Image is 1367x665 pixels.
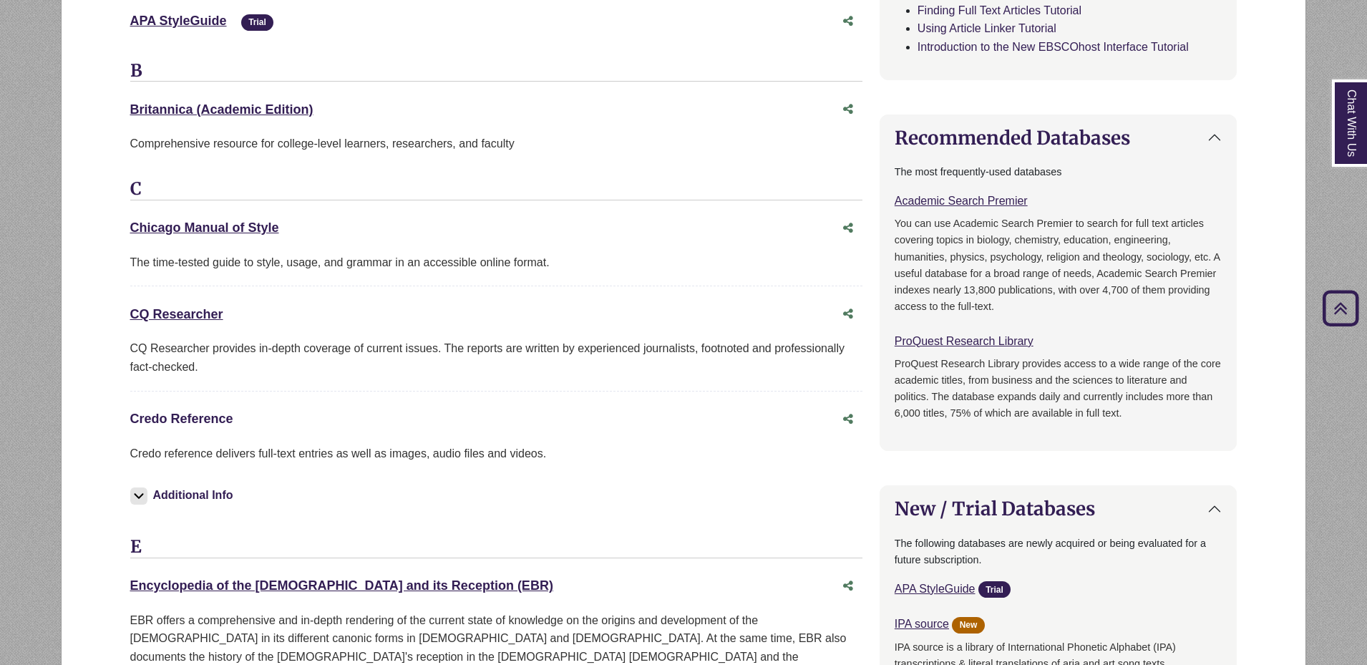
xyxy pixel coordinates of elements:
[130,179,862,200] h3: C
[834,215,862,242] button: Share this database
[895,215,1222,314] p: You can use Academic Search Premier to search for full text articles covering topics in biology, ...
[895,618,949,630] a: IPA source
[952,617,984,634] span: New
[918,41,1189,53] a: Introduction to the New EBSCOhost Interface Tutorial
[918,4,1081,16] a: Finding Full Text Articles Tutorial
[895,195,1028,207] a: Academic Search Premier
[130,578,553,593] a: Encyclopedia of the [DEMOGRAPHIC_DATA] and its Reception (EBR)
[130,307,223,321] a: CQ Researcher
[895,335,1033,347] a: ProQuest Research Library
[895,535,1222,568] p: The following databases are newly acquired or being evaluated for a future subscription.
[918,22,1056,34] a: Using Article Linker Tutorial
[130,485,238,505] button: Additional Info
[834,8,862,35] button: Share this database
[834,406,862,433] button: Share this database
[880,486,1237,531] button: New / Trial Databases
[834,96,862,123] button: Share this database
[1318,298,1363,318] a: Back to Top
[130,339,862,376] div: CQ Researcher provides in-depth coverage of current issues. The reports are written by experience...
[834,301,862,328] button: Share this database
[130,445,862,463] p: Credo reference delivers full-text entries as well as images, audio files and videos.
[130,14,227,28] a: APA StyleGuide
[130,102,313,117] a: Britannica (Academic Edition)
[834,573,862,600] button: Share this database
[978,581,1011,598] span: Trial
[130,253,862,272] div: The time-tested guide to style, usage, and grammar in an accessible online format.
[130,61,862,82] h3: B
[880,115,1237,160] button: Recommended Databases
[895,583,976,595] a: APA StyleGuide
[130,135,862,153] p: Comprehensive resource for college-level learners, researchers, and faculty
[895,164,1222,180] p: The most frequently-used databases
[130,220,279,235] a: Chicago Manual of Style
[895,356,1222,422] p: ProQuest Research Library provides access to a wide range of the core academic titles, from busin...
[241,14,273,31] span: Trial
[130,412,233,426] a: Credo Reference
[130,537,862,558] h3: E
